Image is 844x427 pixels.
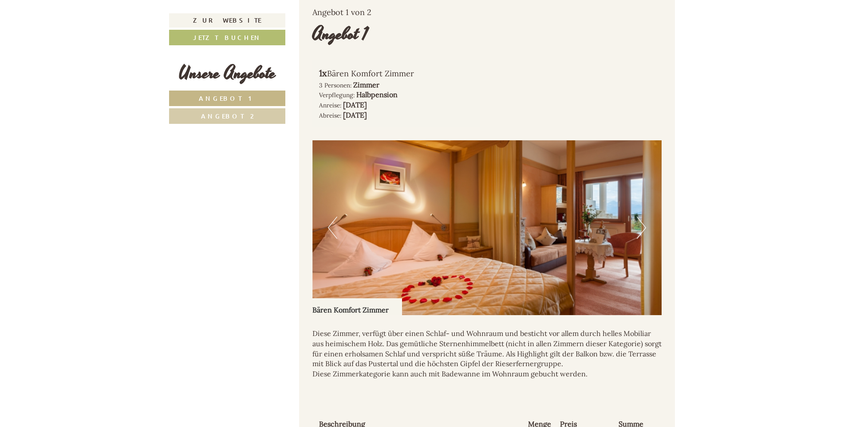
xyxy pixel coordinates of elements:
button: Previous [328,217,337,239]
div: Bären Komfort Zimmer [319,67,474,80]
button: Next [637,217,646,239]
b: Halbpension [356,90,398,99]
a: Zur Website [169,13,285,28]
small: Anreise: [319,101,341,109]
span: Angebot 1 [199,94,256,103]
small: 3 Personen: [319,81,351,89]
b: Zimmer [353,80,379,89]
b: [DATE] [343,100,367,109]
small: Abreise: [319,111,341,119]
div: Bären Komfort Zimmer [312,298,402,315]
span: Angebot 2 [201,112,254,120]
small: Verpflegung: [319,91,355,99]
a: Jetzt buchen [169,30,285,45]
span: Angebot 1 von 2 [312,7,371,17]
p: Diese Zimmer, verfügt über einen Schlaf- und Wohnraum und besticht vor allem durch helles Mobilia... [312,328,662,379]
div: Angebot 1 [312,22,368,47]
img: image [312,140,662,315]
b: 1x [319,67,327,79]
div: Unsere Angebote [169,61,285,86]
b: [DATE] [343,111,367,119]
